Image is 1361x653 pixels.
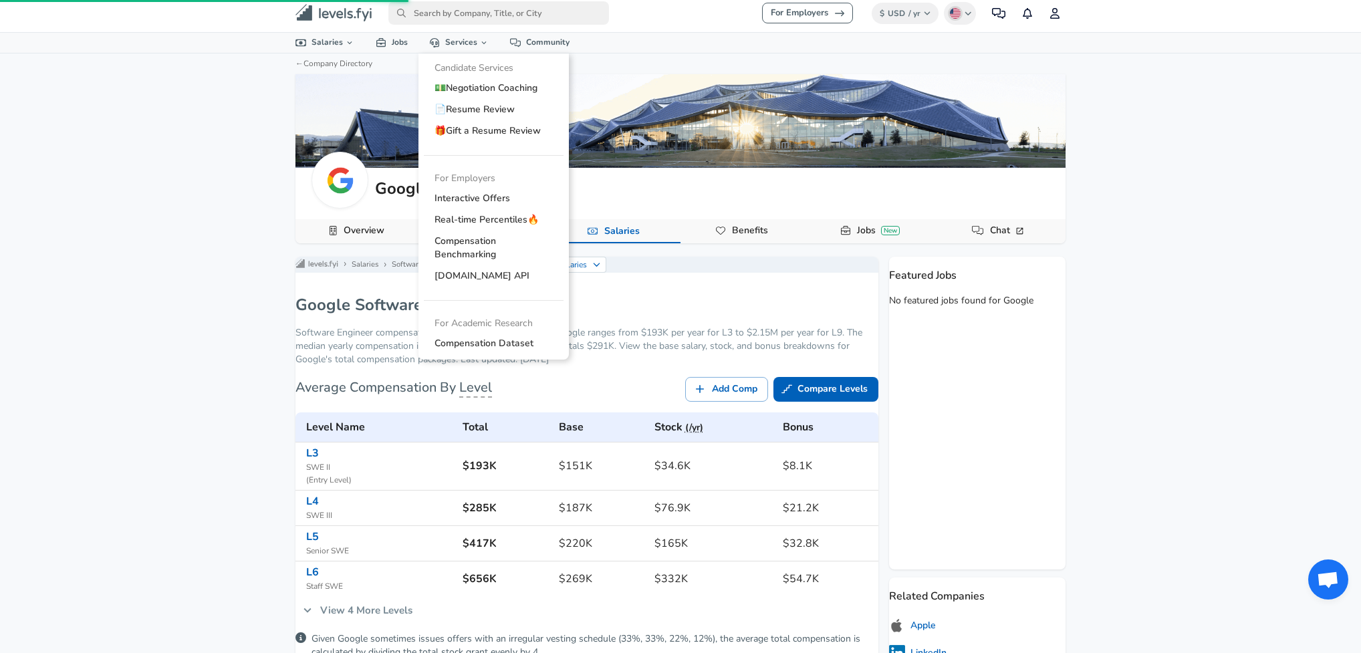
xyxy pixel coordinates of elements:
[306,545,452,558] span: Senior SWE
[295,412,878,597] table: Google's Software Engineer levels
[424,169,564,188] li: For Employers
[499,33,580,52] a: Community
[559,534,643,553] h6: $220K
[654,418,772,436] h6: Stock
[950,8,961,19] img: English (US)
[424,314,564,333] li: For Academic Research
[295,294,557,315] h1: Google Software Engineer Salaries
[559,418,643,436] h6: Base
[352,259,378,270] a: Salaries
[889,577,1066,604] p: Related Companies
[944,2,976,25] button: English (US)
[783,534,873,553] h6: $32.8K
[889,294,1066,307] div: No featured jobs found for Google
[285,33,365,52] a: Salaries
[392,259,455,270] a: Software Engineer
[654,534,772,553] h6: $165K
[365,33,418,52] a: Jobs
[559,456,643,475] h6: $151K
[306,529,319,544] a: L5
[908,8,920,19] span: / yr
[773,377,878,402] a: Compare Levels
[599,220,645,243] a: Salaries
[424,59,564,78] li: Candidate Services
[1308,559,1348,600] div: Open chat
[463,418,549,436] h6: Total
[872,3,939,24] button: $USD/ yr
[306,418,452,436] h6: Level Name
[654,569,772,588] h6: $332K
[762,3,853,23] a: For Employers
[424,209,564,231] a: Real-time Percentiles🔥
[852,219,905,242] a: JobsNew
[306,446,319,461] a: L3
[306,474,452,487] span: ( Entry Level )
[889,257,1066,283] p: Featured Jobs
[338,219,390,242] a: Overview
[418,33,499,52] a: Services
[881,226,900,235] div: New
[559,499,643,517] h6: $187K
[306,565,319,579] a: L6
[685,377,768,402] a: Add Comp
[889,618,936,634] a: Apple
[295,596,420,624] a: View 4 More Levels
[463,569,549,588] h6: $656K
[685,420,703,436] button: (/yr)
[888,8,905,19] span: USD
[424,231,564,265] a: Compensation Benchmarking
[783,499,873,517] h6: $21.2K
[463,456,549,475] h6: $193K
[727,219,773,242] a: Benefits
[306,509,452,523] span: SWE III
[327,167,354,194] img: google.webp
[424,333,564,354] a: Compensation Dataset
[424,99,564,120] a: 📄Resume Review
[388,1,609,25] input: Search by Company, Title, or City
[295,219,1066,243] div: Company Data Navigation
[306,494,319,509] a: L4
[783,456,873,475] h6: $8.1K
[463,499,549,517] h6: $285K
[459,378,492,398] span: Level
[559,569,643,588] h6: $269K
[783,418,873,436] h6: Bonus
[424,188,564,209] a: Interactive Offers
[654,499,772,517] h6: $76.9K
[463,534,549,553] h6: $417K
[985,219,1031,242] a: Chat
[424,78,564,99] a: 💵Negotiation Coaching
[880,8,884,19] span: $
[306,580,452,594] span: Staff SWE
[424,120,564,142] a: 🎁Gift a Resume Review
[375,177,430,200] h5: Google
[424,265,564,287] a: [DOMAIN_NAME] API
[654,456,772,475] h6: $34.6K
[889,618,905,634] img: applelogo.png
[783,569,873,588] h6: $54.7K
[295,58,372,69] a: ←Company Directory
[306,461,452,475] span: SWE II
[295,377,492,398] h6: Average Compensation By
[295,326,878,366] p: Software Engineer compensation in [GEOGRAPHIC_DATA] at Google ranges from $193K per year for L3 t...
